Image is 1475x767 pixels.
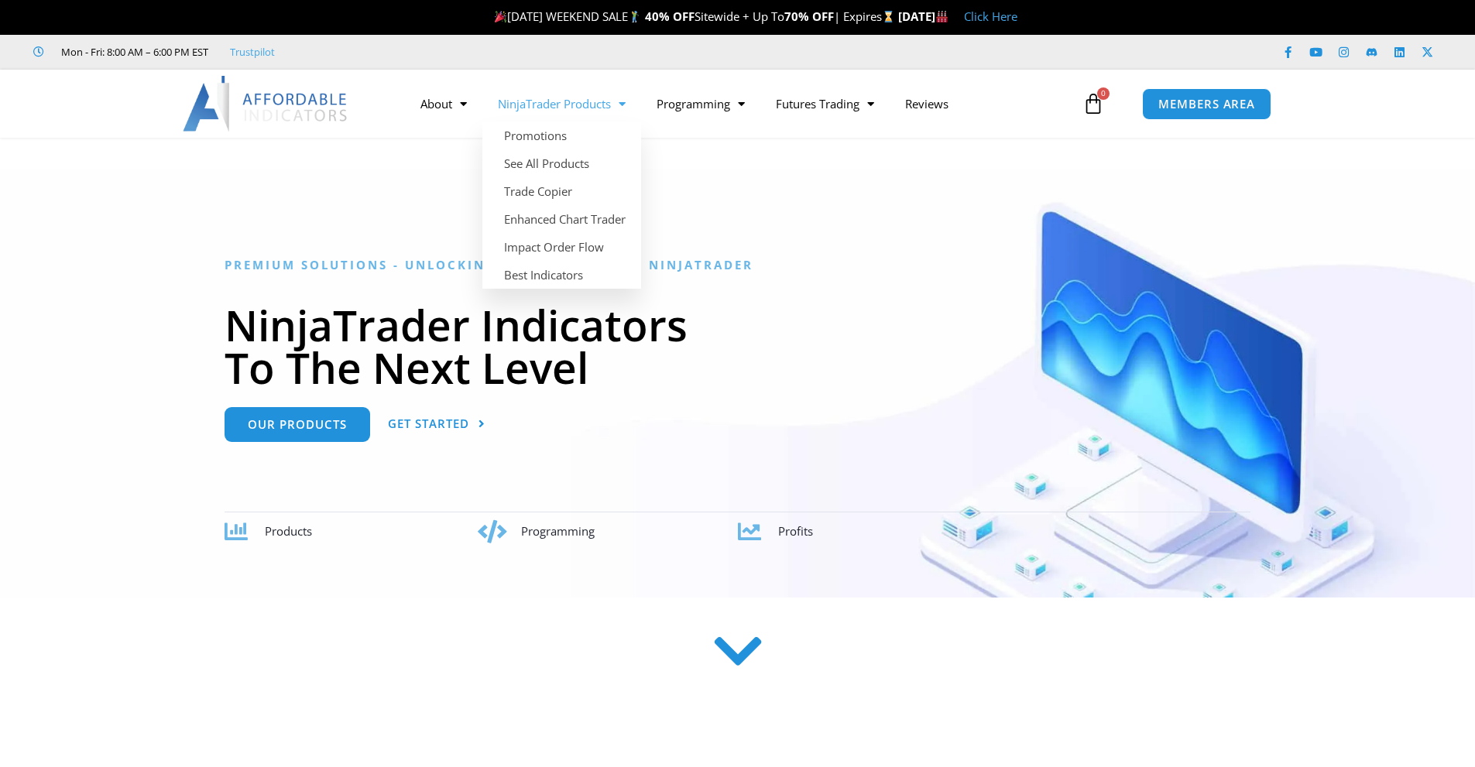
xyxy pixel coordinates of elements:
[883,11,894,22] img: ⌛
[641,86,760,122] a: Programming
[645,9,695,24] strong: 40% OFF
[482,177,641,205] a: Trade Copier
[1142,88,1271,120] a: MEMBERS AREA
[1158,98,1255,110] span: MEMBERS AREA
[898,9,948,24] strong: [DATE]
[482,261,641,289] a: Best Indicators
[57,43,208,61] span: Mon - Fri: 8:00 AM – 6:00 PM EST
[482,122,641,149] a: Promotions
[778,523,813,539] span: Profits
[388,418,469,430] span: Get Started
[890,86,964,122] a: Reviews
[482,205,641,233] a: Enhanced Chart Trader
[230,43,275,61] a: Trustpilot
[225,258,1250,272] h6: Premium Solutions - Unlocking the Potential in NinjaTrader
[225,303,1250,389] h1: NinjaTrader Indicators To The Next Level
[225,407,370,442] a: Our Products
[760,86,890,122] a: Futures Trading
[964,9,1017,24] a: Click Here
[405,86,1079,122] nav: Menu
[482,149,641,177] a: See All Products
[629,11,640,22] img: 🏌️‍♂️
[936,11,948,22] img: 🏭
[1059,81,1127,126] a: 0
[521,523,595,539] span: Programming
[265,523,312,539] span: Products
[405,86,482,122] a: About
[495,11,506,22] img: 🎉
[482,122,641,289] ul: NinjaTrader Products
[482,86,641,122] a: NinjaTrader Products
[482,233,641,261] a: Impact Order Flow
[784,9,834,24] strong: 70% OFF
[183,76,349,132] img: LogoAI | Affordable Indicators – NinjaTrader
[1097,87,1110,100] span: 0
[388,407,485,442] a: Get Started
[248,419,347,430] span: Our Products
[491,9,897,24] span: [DATE] WEEKEND SALE Sitewide + Up To | Expires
